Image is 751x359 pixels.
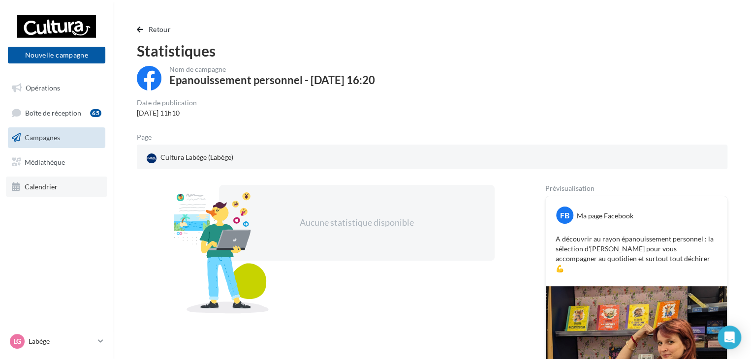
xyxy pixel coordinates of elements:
span: Retour [149,25,171,33]
a: Cultura Labège (Labège) [145,150,336,165]
div: Page [137,134,159,141]
div: Date de publication [137,99,197,106]
span: Opérations [26,84,60,92]
div: Prévisualisation [545,185,727,192]
div: Nom de campagne [169,66,375,73]
a: Campagnes [6,127,107,148]
button: Nouvelle campagne [8,47,105,63]
div: Ma page Facebook [577,211,633,221]
div: 65 [90,109,101,117]
span: Lg [13,336,21,346]
p: Labège [29,336,94,346]
div: Epanouissement personnel - [DATE] 16:20 [169,75,375,86]
div: FB [556,207,573,224]
span: Calendrier [25,182,58,190]
div: Aucune statistique disponible [250,216,463,229]
span: Campagnes [25,133,60,142]
div: [DATE] 11h10 [137,108,197,118]
a: Médiathèque [6,152,107,173]
a: Boîte de réception65 [6,102,107,123]
div: Statistiques [137,43,727,58]
span: Boîte de réception [25,108,81,117]
button: Retour [137,24,175,35]
a: Opérations [6,78,107,98]
p: A découvrir au rayon épanouissement personnel : la sélection d'[PERSON_NAME] pour vous accompagne... [556,234,717,273]
a: Calendrier [6,177,107,197]
div: Open Intercom Messenger [718,326,741,349]
div: Cultura Labège (Labège) [145,150,235,165]
span: Médiathèque [25,158,65,166]
a: Lg Labège [8,332,105,351]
